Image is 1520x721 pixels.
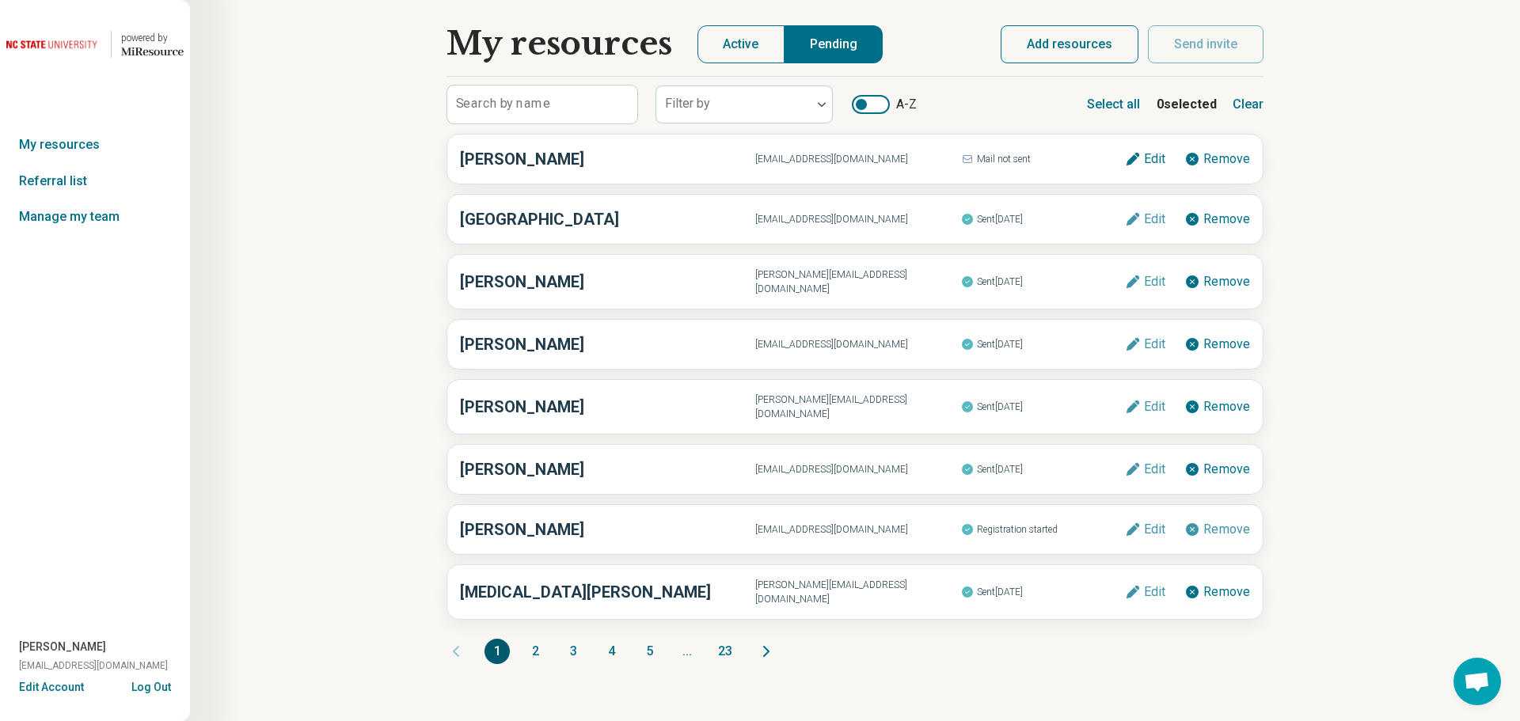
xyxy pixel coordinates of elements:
[1203,463,1250,476] span: Remove
[1144,275,1165,288] span: Edit
[1233,85,1264,123] button: Clear
[1184,211,1250,227] button: Remove
[19,639,106,655] span: [PERSON_NAME]
[1144,213,1165,226] span: Edit
[1184,584,1250,600] button: Remove
[712,639,738,664] button: 23
[1125,274,1165,290] button: Edit
[1144,400,1165,413] span: Edit
[1184,336,1250,352] button: Remove
[697,25,785,63] button: Active
[1203,275,1250,288] span: Remove
[665,96,710,111] label: Filter by
[131,679,171,692] button: Log Out
[1148,25,1263,63] button: Send invite
[1203,153,1250,165] span: Remove
[755,393,960,421] span: [PERSON_NAME][EMAIL_ADDRESS][DOMAIN_NAME]
[560,639,586,664] button: 3
[1203,586,1250,598] span: Remove
[1125,522,1165,537] button: Edit
[961,582,1125,602] span: Sent [DATE]
[961,519,1125,540] span: Registration started
[1001,25,1138,63] button: Add resources
[1203,400,1250,413] span: Remove
[460,147,755,171] h3: [PERSON_NAME]
[6,25,101,63] img: North Carolina State University
[460,207,755,231] h3: [GEOGRAPHIC_DATA]
[785,25,883,63] button: Pending
[1125,584,1165,600] button: Edit
[1203,213,1250,226] span: Remove
[961,149,1125,169] span: Mail not sent
[1125,461,1165,477] button: Edit
[456,97,550,110] label: Search by name
[1144,463,1165,476] span: Edit
[6,25,184,63] a: North Carolina State University powered by
[1203,523,1250,536] span: Remove
[1125,399,1165,415] button: Edit
[961,334,1125,355] span: Sent [DATE]
[755,337,960,351] span: [EMAIL_ADDRESS][DOMAIN_NAME]
[522,639,548,664] button: 2
[460,580,755,604] h3: [MEDICAL_DATA][PERSON_NAME]
[19,679,84,696] button: Edit Account
[460,395,755,419] h3: [PERSON_NAME]
[460,332,755,356] h3: [PERSON_NAME]
[484,639,510,664] button: 1
[755,152,960,166] span: [EMAIL_ADDRESS][DOMAIN_NAME]
[961,459,1125,480] span: Sent [DATE]
[460,270,755,294] h3: [PERSON_NAME]
[121,31,184,45] div: powered by
[1157,95,1217,114] b: 0 selected
[598,639,624,664] button: 4
[674,639,700,664] span: ...
[961,209,1125,230] span: Sent [DATE]
[1184,522,1250,537] button: Remove
[1144,586,1165,598] span: Edit
[1453,658,1501,705] a: Open chat
[1125,151,1165,167] button: Edit
[755,578,960,606] span: [PERSON_NAME][EMAIL_ADDRESS][DOMAIN_NAME]
[755,212,960,226] span: [EMAIL_ADDRESS][DOMAIN_NAME]
[852,95,917,114] label: A-Z
[1203,338,1250,351] span: Remove
[755,462,960,476] span: [EMAIL_ADDRESS][DOMAIN_NAME]
[446,25,672,63] h1: My resources
[1087,85,1141,123] button: Select all
[19,658,168,673] span: [EMAIL_ADDRESS][DOMAIN_NAME]
[1184,274,1250,290] button: Remove
[1184,461,1250,477] button: Remove
[755,522,960,537] span: [EMAIL_ADDRESS][DOMAIN_NAME]
[1184,399,1250,415] button: Remove
[460,457,755,481] h3: [PERSON_NAME]
[1125,211,1165,227] button: Edit
[460,518,755,541] h3: [PERSON_NAME]
[1184,151,1250,167] button: Remove
[1125,336,1165,352] button: Edit
[961,397,1125,417] span: Sent [DATE]
[636,639,662,664] button: 5
[757,639,776,664] button: Next page
[1144,523,1165,536] span: Edit
[1144,338,1165,351] span: Edit
[961,271,1125,292] span: Sent [DATE]
[446,639,465,664] button: Previous page
[755,268,960,296] span: [PERSON_NAME][EMAIL_ADDRESS][DOMAIN_NAME]
[1144,153,1165,165] span: Edit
